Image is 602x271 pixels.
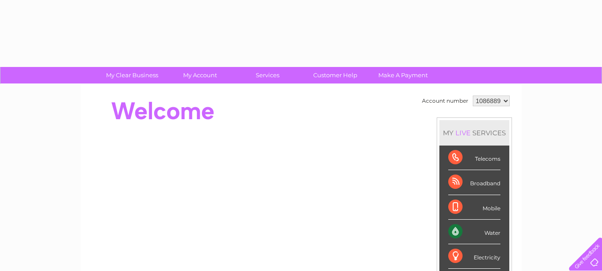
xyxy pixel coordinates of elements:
[448,170,500,195] div: Broadband
[95,67,169,83] a: My Clear Business
[448,244,500,269] div: Electricity
[366,67,440,83] a: Make A Payment
[299,67,372,83] a: Customer Help
[163,67,237,83] a: My Account
[448,195,500,220] div: Mobile
[448,146,500,170] div: Telecoms
[454,129,472,137] div: LIVE
[420,93,471,108] td: Account number
[439,120,509,146] div: MY SERVICES
[448,220,500,244] div: Water
[231,67,304,83] a: Services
